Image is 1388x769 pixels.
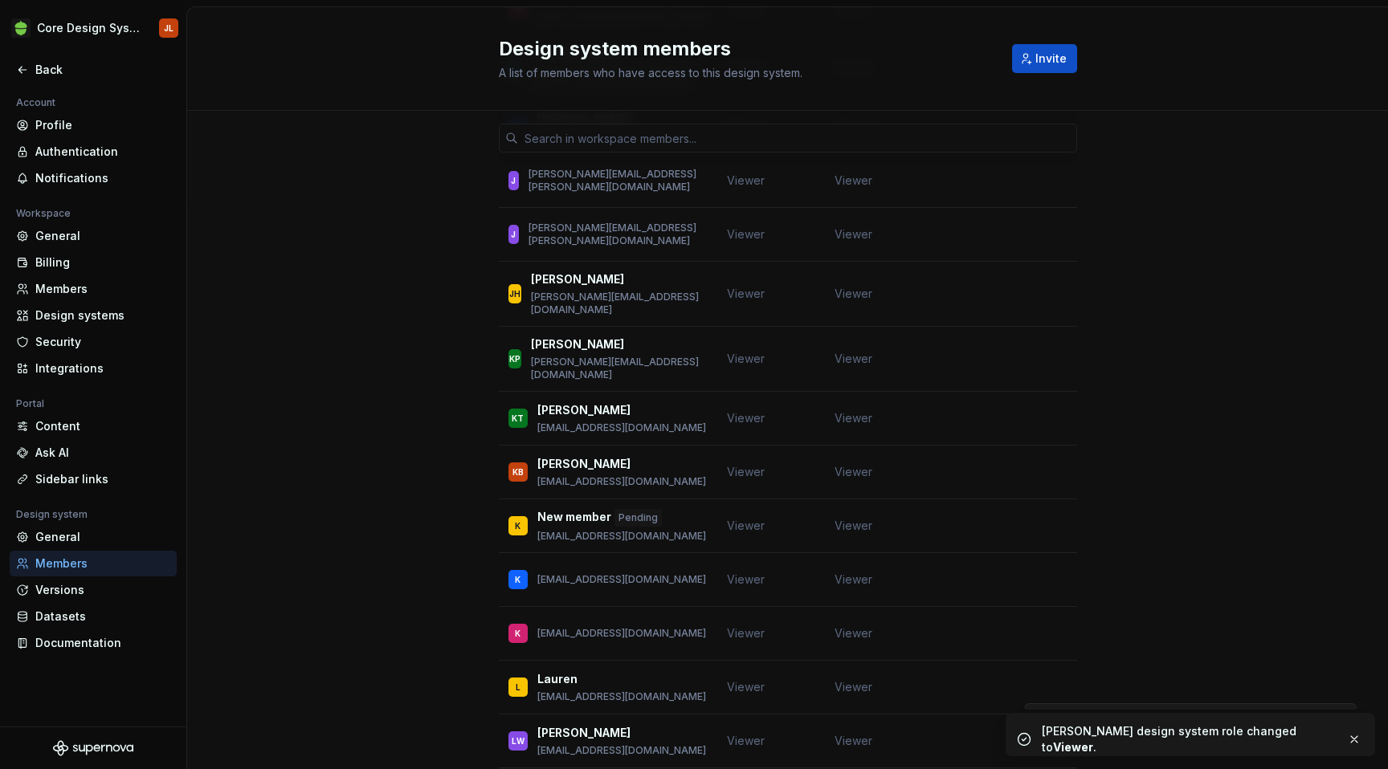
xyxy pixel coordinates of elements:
[10,57,177,83] a: Back
[511,173,516,189] div: J
[537,627,706,640] p: [EMAIL_ADDRESS][DOMAIN_NAME]
[35,307,170,323] div: Design systems
[537,402,631,418] p: [PERSON_NAME]
[10,303,177,328] a: Design systems
[537,671,578,687] p: Lauren
[516,679,520,695] div: L
[537,456,631,472] p: [PERSON_NAME]
[512,464,524,480] div: KB
[35,117,170,133] div: Profile
[1012,44,1077,73] button: Invite
[614,509,662,527] div: Pending
[835,286,872,302] span: Viewer
[35,471,170,487] div: Sidebar links
[35,144,170,160] div: Authentication
[512,733,525,749] div: LW
[10,505,94,524] div: Design system
[835,625,872,641] span: Viewer
[35,582,170,598] div: Versions
[835,679,872,695] span: Viewer
[537,530,706,543] p: [EMAIL_ADDRESS][DOMAIN_NAME]
[10,356,177,381] a: Integrations
[531,356,707,381] p: [PERSON_NAME][EMAIL_ADDRESS][DOMAIN_NAME]
[537,744,706,757] p: [EMAIL_ADDRESS][DOMAIN_NAME]
[35,334,170,350] div: Security
[499,36,993,62] h2: Design system members
[1042,723,1334,755] div: [PERSON_NAME] design system role changed to .
[835,410,872,426] span: Viewer
[53,740,133,756] svg: Supernova Logo
[10,604,177,629] a: Datasets
[10,630,177,656] a: Documentation
[727,519,765,532] span: Viewer
[512,410,524,426] div: KT
[1053,740,1093,754] b: Viewer
[835,572,872,588] span: Viewer
[537,475,706,488] p: [EMAIL_ADDRESS][DOMAIN_NAME]
[35,635,170,651] div: Documentation
[35,418,170,434] div: Content
[35,445,170,461] div: Ask AI
[3,10,183,46] button: Core Design SystemJL
[515,518,520,534] div: K
[10,139,177,165] a: Authentication
[10,524,177,550] a: General
[511,226,516,242] div: J
[727,680,765,694] span: Viewer
[10,223,177,249] a: General
[10,577,177,603] a: Versions
[727,572,765,586] span: Viewer
[10,466,177,492] a: Sidebar links
[529,222,708,247] p: [PERSON_NAME][EMAIL_ADDRESS][PERSON_NAME][DOMAIN_NAME]
[10,551,177,576] a: Members
[10,112,177,138] a: Profile
[10,250,177,275] a: Billing
[518,124,1077,153] input: Search in workspace members...
[35,529,170,545] div: General
[515,572,520,588] div: K
[10,329,177,355] a: Security
[35,360,170,376] div: Integrations
[537,725,631,741] p: [PERSON_NAME]
[727,734,765,747] span: Viewer
[835,464,872,480] span: Viewer
[835,226,872,242] span: Viewer
[537,573,706,586] p: [EMAIL_ADDRESS][DOMAIN_NAME]
[509,286,520,302] div: JH
[727,352,765,365] span: Viewer
[835,351,872,367] span: Viewer
[35,62,170,78] div: Back
[835,518,872,534] span: Viewer
[10,93,62,112] div: Account
[35,170,170,186] div: Notifications
[537,421,706,434] p: [EMAIL_ADDRESS][DOMAIN_NAME]
[727,173,765,187] span: Viewer
[35,228,170,244] div: General
[835,733,872,749] span: Viewer
[515,625,520,641] div: K
[727,626,765,640] span: Viewer
[531,336,624,352] p: [PERSON_NAME]
[727,227,765,241] span: Viewer
[10,165,177,191] a: Notifications
[35,281,170,297] div: Members
[164,22,173,35] div: JL
[835,173,872,189] span: Viewer
[509,351,520,367] div: KP
[529,168,708,193] p: [PERSON_NAME][EMAIL_ADDRESS][PERSON_NAME][DOMAIN_NAME]
[537,509,611,527] p: New member
[727,465,765,478] span: Viewer
[10,394,51,413] div: Portal
[727,287,765,300] span: Viewer
[10,413,177,439] a: Content
[10,204,77,223] div: Workspace
[531,271,624,287] p: [PERSON_NAME]
[1035,51,1067,67] span: Invite
[10,440,177,466] a: Ask AI
[537,690,706,703] p: [EMAIL_ADDRESS][DOMAIN_NAME]
[35,555,170,572] div: Members
[531,291,707,316] p: [PERSON_NAME][EMAIL_ADDRESS][DOMAIN_NAME]
[37,20,140,36] div: Core Design System
[11,18,31,38] img: 236da360-d76e-47e8-bd69-d9ae43f958f1.png
[35,608,170,625] div: Datasets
